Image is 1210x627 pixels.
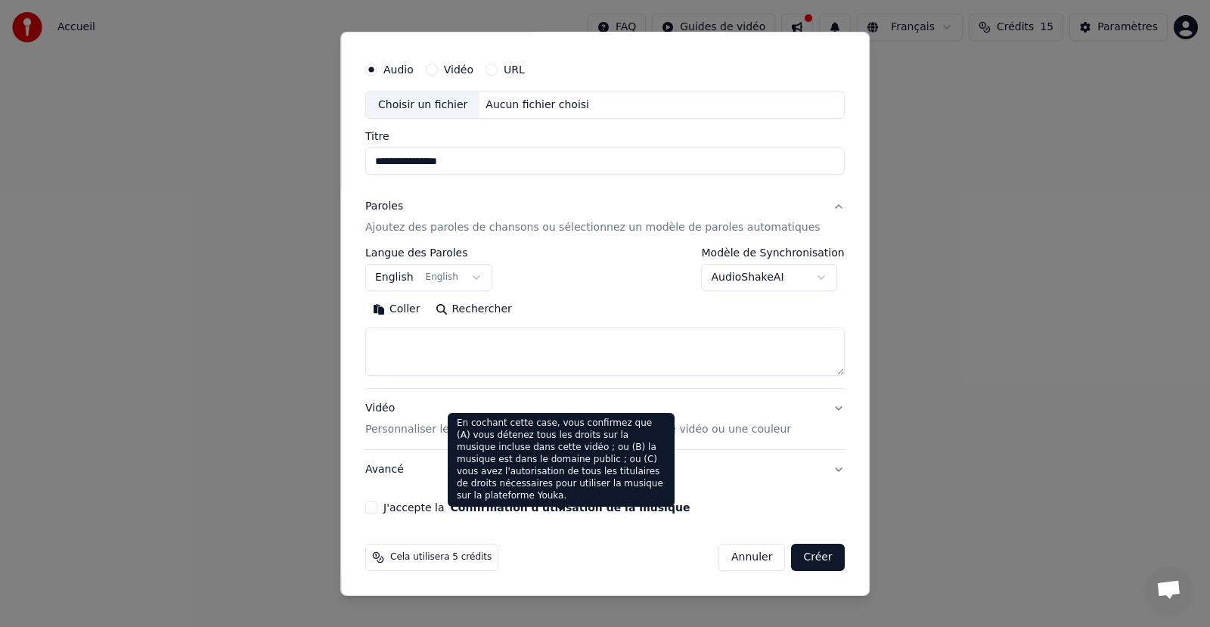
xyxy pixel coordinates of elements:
[365,401,791,437] div: Vidéo
[383,64,414,74] label: Audio
[428,297,520,321] button: Rechercher
[480,97,596,112] div: Aucun fichier choisi
[365,131,845,141] label: Titre
[365,220,821,235] p: Ajoutez des paroles de chansons ou sélectionnez un modèle de paroles automatiques
[718,544,785,571] button: Annuler
[702,247,845,258] label: Modèle de Synchronisation
[365,389,845,449] button: VidéoPersonnaliser le vidéo de karaoké : utiliser une image, une vidéo ou une couleur
[390,551,492,563] span: Cela utilisera 5 crédits
[365,422,791,437] p: Personnaliser le vidéo de karaoké : utiliser une image, une vidéo ou une couleur
[365,187,845,247] button: ParolesAjoutez des paroles de chansons ou sélectionnez un modèle de paroles automatiques
[366,91,479,118] div: Choisir un fichier
[365,247,492,258] label: Langue des Paroles
[365,450,845,489] button: Avancé
[365,297,428,321] button: Coller
[451,502,690,513] button: J'accepte la
[504,64,525,74] label: URL
[792,544,845,571] button: Créer
[448,413,675,507] div: En cochant cette case, vous confirmez que (A) vous détenez tous les droits sur la musique incluse...
[365,199,403,214] div: Paroles
[383,502,690,513] label: J'accepte la
[365,247,845,388] div: ParolesAjoutez des paroles de chansons ou sélectionnez un modèle de paroles automatiques
[444,64,473,74] label: Vidéo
